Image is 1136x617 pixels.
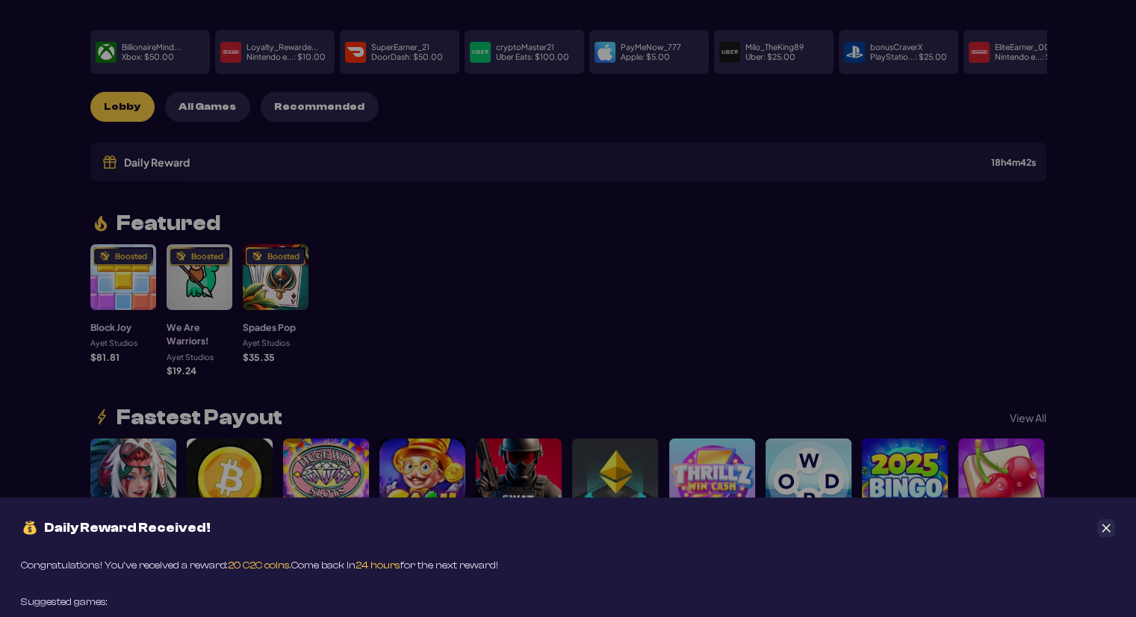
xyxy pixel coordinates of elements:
img: money [21,518,39,537]
div: Suggested games: [21,595,108,610]
div: Congratulations! You’ve received a reward: Come back in for the next reward! [21,558,498,574]
button: Close [1097,519,1115,537]
span: 24 hours [356,559,400,571]
span: 20 C2C coins. [228,559,291,571]
span: Daily Reward Received! [44,521,211,535]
